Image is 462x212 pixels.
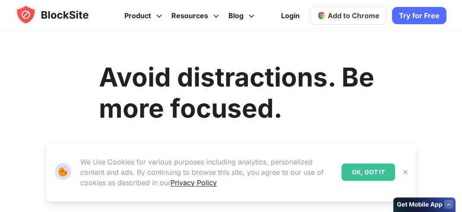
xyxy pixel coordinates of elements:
[400,167,411,178] button: Close
[276,5,305,26] a: Login
[328,11,380,20] span: Add to Chrome
[99,61,374,124] h1: Avoid distractions. Be more focused.
[171,178,217,187] a: Privacy Policy
[402,169,409,176] img: Close
[317,11,326,20] img: chrome-icon.svg
[342,164,395,181] div: OK, GOT IT
[392,7,446,24] a: Try for Free
[310,6,387,25] a: Add to Chrome
[16,4,105,25] img: blocksite-icon.5d769676.svg
[80,157,335,188] p: We Use Cookies for various purposes including analytics, personalized content and ads. By continu...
